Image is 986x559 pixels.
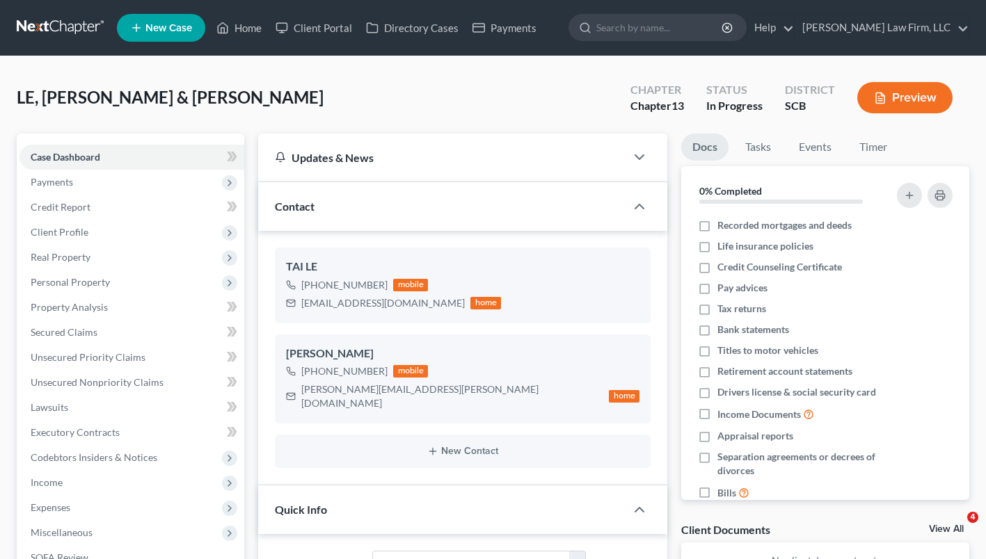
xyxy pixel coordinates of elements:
[19,395,244,420] a: Lawsuits
[301,278,388,292] div: [PHONE_NUMBER]
[269,15,359,40] a: Client Portal
[470,297,501,309] div: home
[31,176,73,188] span: Payments
[466,15,543,40] a: Payments
[706,82,763,98] div: Status
[699,185,762,197] strong: 0% Completed
[145,23,192,33] span: New Case
[19,145,244,170] a: Case Dashboard
[31,276,110,288] span: Personal Property
[286,259,639,275] div: TAI LE
[717,239,813,253] span: Life insurance policies
[286,346,639,362] div: [PERSON_NAME]
[31,526,93,538] span: Miscellaneous
[19,195,244,220] a: Credit Report
[857,82,953,113] button: Preview
[393,365,428,378] div: mobile
[929,524,964,534] a: View All
[671,99,684,112] span: 13
[393,279,428,291] div: mobile
[717,302,766,316] span: Tax returns
[717,218,852,232] span: Recorded mortgages and deeds
[785,98,835,114] div: SCB
[31,251,90,263] span: Real Property
[209,15,269,40] a: Home
[31,501,70,513] span: Expenses
[19,420,244,445] a: Executory Contracts
[286,446,639,457] button: New Contact
[717,323,789,337] span: Bank statements
[717,385,876,399] span: Drivers license & social security card
[717,429,793,443] span: Appraisal reports
[785,82,835,98] div: District
[19,370,244,395] a: Unsecured Nonpriority Claims
[19,320,244,345] a: Secured Claims
[275,200,315,213] span: Contact
[359,15,466,40] a: Directory Cases
[301,296,465,310] div: [EMAIL_ADDRESS][DOMAIN_NAME]
[734,133,782,161] a: Tasks
[31,326,97,338] span: Secured Claims
[31,476,63,488] span: Income
[31,201,90,213] span: Credit Report
[17,87,324,107] span: LE, [PERSON_NAME] & [PERSON_NAME]
[681,133,729,161] a: Docs
[717,486,736,500] span: Bills
[717,343,818,357] span: Titles to motor vehicles
[19,295,244,320] a: Property Analysis
[630,82,684,98] div: Chapter
[609,390,639,403] div: home
[717,364,852,378] span: Retirement account statements
[31,226,88,238] span: Client Profile
[795,15,969,40] a: [PERSON_NAME] Law Firm, LLC
[717,260,842,274] span: Credit Counseling Certificate
[848,133,898,161] a: Timer
[31,301,108,313] span: Property Analysis
[31,351,145,363] span: Unsecured Priority Claims
[19,345,244,370] a: Unsecured Priority Claims
[706,98,763,114] div: In Progress
[939,512,972,545] iframe: Intercom live chat
[275,503,327,516] span: Quick Info
[630,98,684,114] div: Chapter
[596,15,724,40] input: Search by name...
[31,376,164,388] span: Unsecured Nonpriority Claims
[301,364,388,378] div: [PHONE_NUMBER]
[31,151,100,163] span: Case Dashboard
[717,281,768,295] span: Pay advices
[717,450,886,478] span: Separation agreements or decrees of divorces
[788,133,843,161] a: Events
[681,522,770,537] div: Client Documents
[967,512,978,523] span: 4
[301,382,603,410] div: [PERSON_NAME][EMAIL_ADDRESS][PERSON_NAME][DOMAIN_NAME]
[31,401,68,413] span: Lawsuits
[31,426,120,438] span: Executory Contracts
[747,15,794,40] a: Help
[275,150,609,165] div: Updates & News
[717,407,801,421] span: Income Documents
[31,451,157,463] span: Codebtors Insiders & Notices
